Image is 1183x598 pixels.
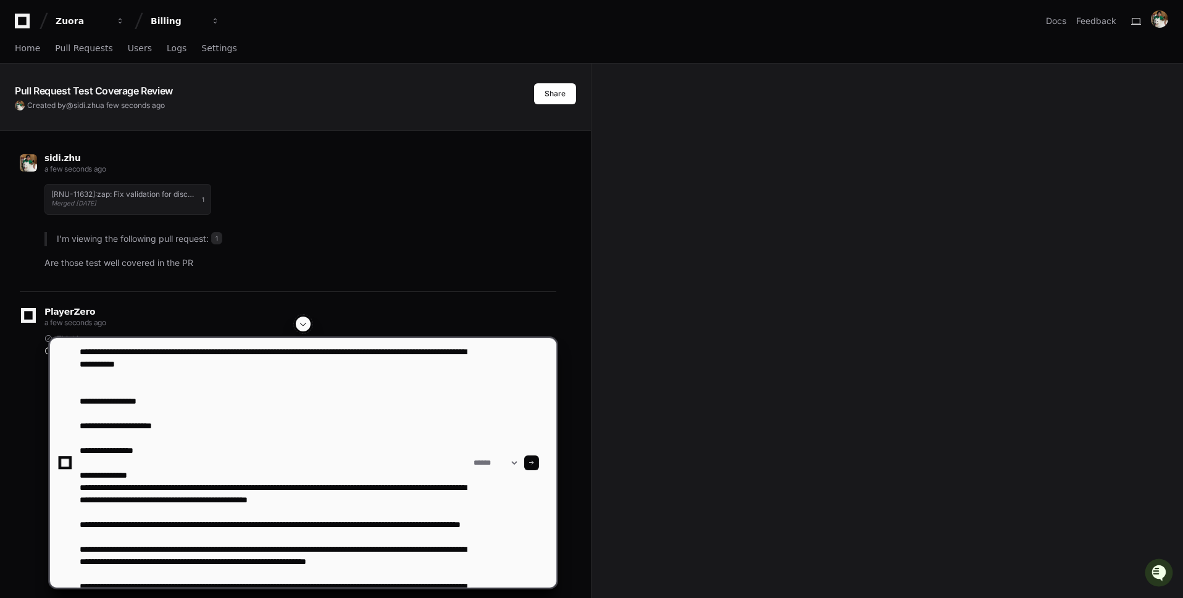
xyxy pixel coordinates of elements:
[42,104,179,114] div: We're offline, but we'll be back soon!
[15,101,25,110] img: ACg8ocLG_LSDOp7uAivCyQqIxj1Ef0G8caL3PxUxK52DC0_DO42UYdCW=s96-c
[128,35,152,63] a: Users
[201,44,236,52] span: Settings
[57,232,556,246] p: I'm viewing the following pull request:
[201,35,236,63] a: Settings
[191,131,225,146] button: See all
[15,85,173,97] app-text-character-animate: Pull Request Test Coverage Review
[44,184,211,215] button: [RNU-11632]:zap: Fix validation for disc ppdd charge renewal segmentMerged [DATE]1
[12,134,83,144] div: Past conversations
[44,153,81,163] span: sidi.zhu
[87,192,149,202] a: Powered byPylon
[56,15,109,27] div: Zuora
[12,91,35,114] img: 1756235613930-3d25f9e4-fa56-45dd-b3ad-e072dfbd1548
[102,165,107,175] span: •
[1143,557,1177,591] iframe: Open customer support
[12,12,37,36] img: PlayerZero
[44,256,556,270] p: Are those test well covered in the PR
[534,83,576,104] button: Share
[100,101,165,110] span: a few seconds ago
[20,154,37,172] img: ACg8ocLG_LSDOp7uAivCyQqIxj1Ef0G8caL3PxUxK52DC0_DO42UYdCW=s96-c
[51,191,196,198] h1: [RNU-11632]:zap: Fix validation for disc ppdd charge renewal segment
[211,232,222,244] span: 1
[44,164,106,173] span: a few seconds ago
[12,49,225,69] div: Welcome
[202,194,204,204] span: 1
[210,95,225,110] button: Start new chat
[15,44,40,52] span: Home
[12,153,32,173] img: Sidi Zhu
[167,44,186,52] span: Logs
[109,165,135,175] span: [DATE]
[55,35,112,63] a: Pull Requests
[1076,15,1116,27] button: Feedback
[66,101,73,110] span: @
[51,199,96,207] span: Merged [DATE]
[1046,15,1066,27] a: Docs
[55,44,112,52] span: Pull Requests
[151,15,204,27] div: Billing
[38,165,100,175] span: [PERSON_NAME]
[27,101,165,110] span: Created by
[44,308,95,315] span: PlayerZero
[73,101,100,110] span: sidi.zhu
[123,193,149,202] span: Pylon
[1151,10,1168,28] img: ACg8ocLG_LSDOp7uAivCyQqIxj1Ef0G8caL3PxUxK52DC0_DO42UYdCW=s96-c
[146,10,225,32] button: Billing
[128,44,152,52] span: Users
[51,10,130,32] button: Zuora
[15,35,40,63] a: Home
[42,91,203,104] div: Start new chat
[167,35,186,63] a: Logs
